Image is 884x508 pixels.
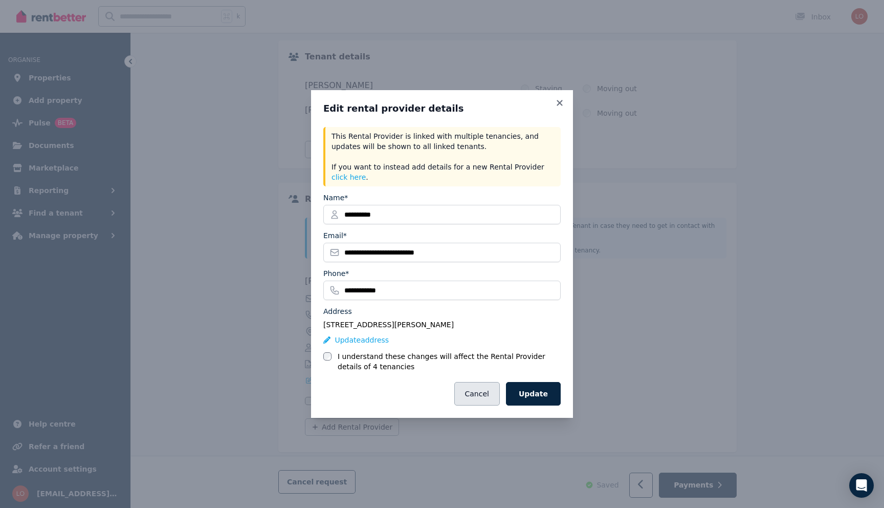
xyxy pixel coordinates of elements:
[331,131,555,182] p: This Rental Provider is linked with multiple tenancies, and updates will be shown to all linked t...
[323,193,348,203] label: Name*
[454,382,500,406] button: Cancel
[323,268,349,279] label: Phone*
[506,382,561,406] button: Update
[849,473,874,498] div: Open Intercom Messenger
[323,230,347,241] label: Email*
[338,351,561,372] label: I understand these changes will affect the Rental Provider details of 4 tenancies
[323,335,389,345] button: Updateaddress
[323,321,454,329] span: [STREET_ADDRESS][PERSON_NAME]
[331,172,366,182] button: click here
[323,306,352,316] label: Address
[323,102,561,115] h3: Edit rental provider details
